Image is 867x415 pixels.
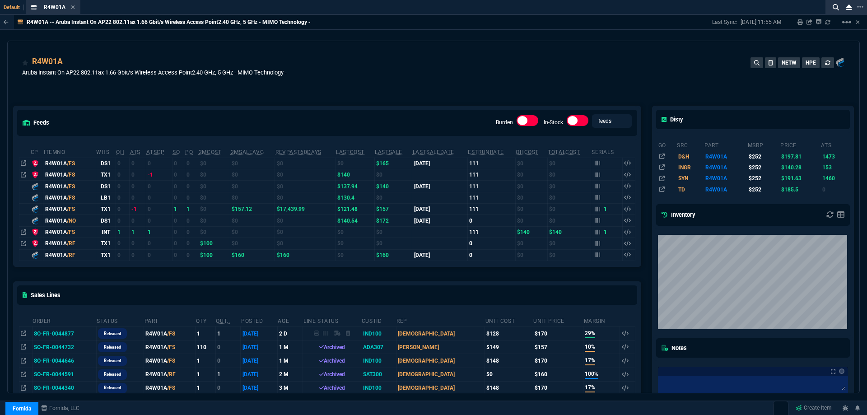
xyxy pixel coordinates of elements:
td: 0 [185,169,198,180]
th: Order [32,314,96,327]
span: /FS [67,229,75,235]
abbr: Avg Cost of Inventory on-hand [516,149,539,155]
div: R4W01A [45,194,94,202]
span: 10% [585,343,595,352]
p: 1 [604,205,607,213]
td: 0 [130,158,146,169]
td: $185.5 [780,184,820,195]
td: $0 [547,238,591,249]
td: TX1 [96,249,116,261]
td: 0 [185,238,198,249]
td: $121.48 [336,204,374,215]
td: $191.63 [780,173,820,184]
td: 0 [172,169,185,180]
td: $160 [230,249,275,261]
span: /FS [167,344,175,350]
th: WHS [96,145,116,158]
td: $197.81 [780,151,820,162]
td: 0 [116,192,130,203]
td: 111 [467,204,515,215]
td: 1 [172,204,185,215]
td: $100 [198,238,230,249]
div: Archived [305,357,360,365]
nx-icon: Close Tab [71,4,75,11]
td: 1 M [277,354,303,368]
th: src [676,138,704,151]
td: $170 [533,327,583,340]
tr: HPE Networking Instant On AP22 [658,151,848,162]
nx-icon: Close Workbench [843,2,855,13]
td: ADA307 [361,340,396,354]
td: 0 [146,158,172,169]
td: 1 [146,226,172,238]
td: SO-FR-0044877 [32,327,96,340]
td: 0 [146,181,172,192]
td: 0 [130,215,146,226]
td: 0 [820,184,848,195]
td: TX1 [96,238,116,249]
td: 2 D [277,327,303,340]
td: $0 [230,215,275,226]
td: 0 [185,192,198,203]
th: ItemNo [43,145,96,158]
abbr: Total revenue past 60 days [275,149,322,155]
span: R4W01A [44,4,65,10]
td: $252 [747,173,780,184]
tr: HPE NETWORKING INSTANT ON ACCESS POINT 2X2 WI-FI 6 (US) AP22 [658,173,848,184]
abbr: Total units in inventory. [116,149,124,155]
td: $0 [198,158,230,169]
td: 111 [467,158,515,169]
th: cp [30,145,43,158]
td: $0 [198,226,230,238]
p: R4W01A -- Aruba Instant On AP22 802.11ax 1.66 Gbit/s Wireless Access Point2.40 GHz, 5 GHz - MIMO ... [27,19,311,26]
td: $0 [515,238,547,249]
td: 0 [116,204,130,215]
span: /NO [67,218,76,224]
td: 0 [116,215,130,226]
td: [DATE] [241,327,277,340]
td: $0 [515,169,547,180]
td: 0 [116,169,130,180]
td: 1 [116,226,130,238]
td: $0 [547,169,591,180]
td: 111 [467,192,515,203]
td: 2 M [277,368,303,381]
div: Burden [517,115,538,130]
td: R4W01A [704,184,747,195]
td: SO-FR-0044646 [32,354,96,368]
nx-icon: Open New Tab [857,3,863,11]
th: age [277,314,303,327]
td: $0 [547,215,591,226]
td: $0 [275,158,336,169]
td: 0 [146,249,172,261]
td: $0 [275,192,336,203]
a: Create Item [792,401,835,415]
td: 153 [820,162,848,173]
td: $0 [515,204,547,215]
label: Burden [496,119,513,126]
td: 0 [116,238,130,249]
th: Unit Cost [485,314,533,327]
td: [DATE] [412,181,467,192]
td: TX1 [96,204,116,215]
td: R4W01A [144,340,196,354]
td: $157.12 [230,204,275,215]
td: 0 [146,215,172,226]
td: TX1 [96,169,116,180]
abbr: Outstanding (To Ship) [216,318,230,324]
td: R4W01A [144,354,196,368]
button: HPE [802,57,820,68]
td: DS1 [96,181,116,192]
td: 1 [215,327,240,340]
td: IND100 [361,327,396,340]
td: LB1 [96,192,116,203]
h5: Disty [662,115,683,124]
a: R4W01A [32,56,63,67]
td: SO-FR-0044732 [32,340,96,354]
td: 0 [215,354,240,368]
td: 1473 [820,151,848,162]
td: $140 [336,169,374,180]
td: $0 [515,215,547,226]
td: 0 [130,169,146,180]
